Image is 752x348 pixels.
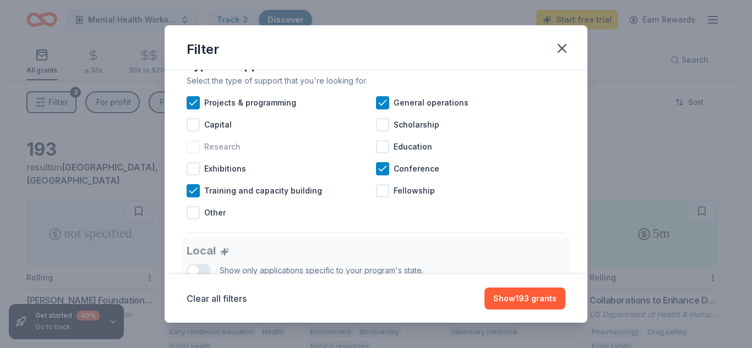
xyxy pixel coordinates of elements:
div: Filter [187,41,219,58]
span: Training and capacity building [204,184,322,197]
span: Research [204,140,241,153]
span: Conference [394,162,439,175]
span: Exhibitions [204,162,246,175]
span: Fellowship [394,184,435,197]
button: Show193 grants [484,288,565,310]
span: Education [394,140,432,153]
span: Projects & programming [204,96,296,109]
span: Scholarship [394,118,439,131]
div: Select the type of support that you're looking for. [187,74,565,87]
button: Clear all filters [187,292,247,305]
span: Capital [204,118,232,131]
span: General operations [394,96,468,109]
span: Other [204,206,226,219]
